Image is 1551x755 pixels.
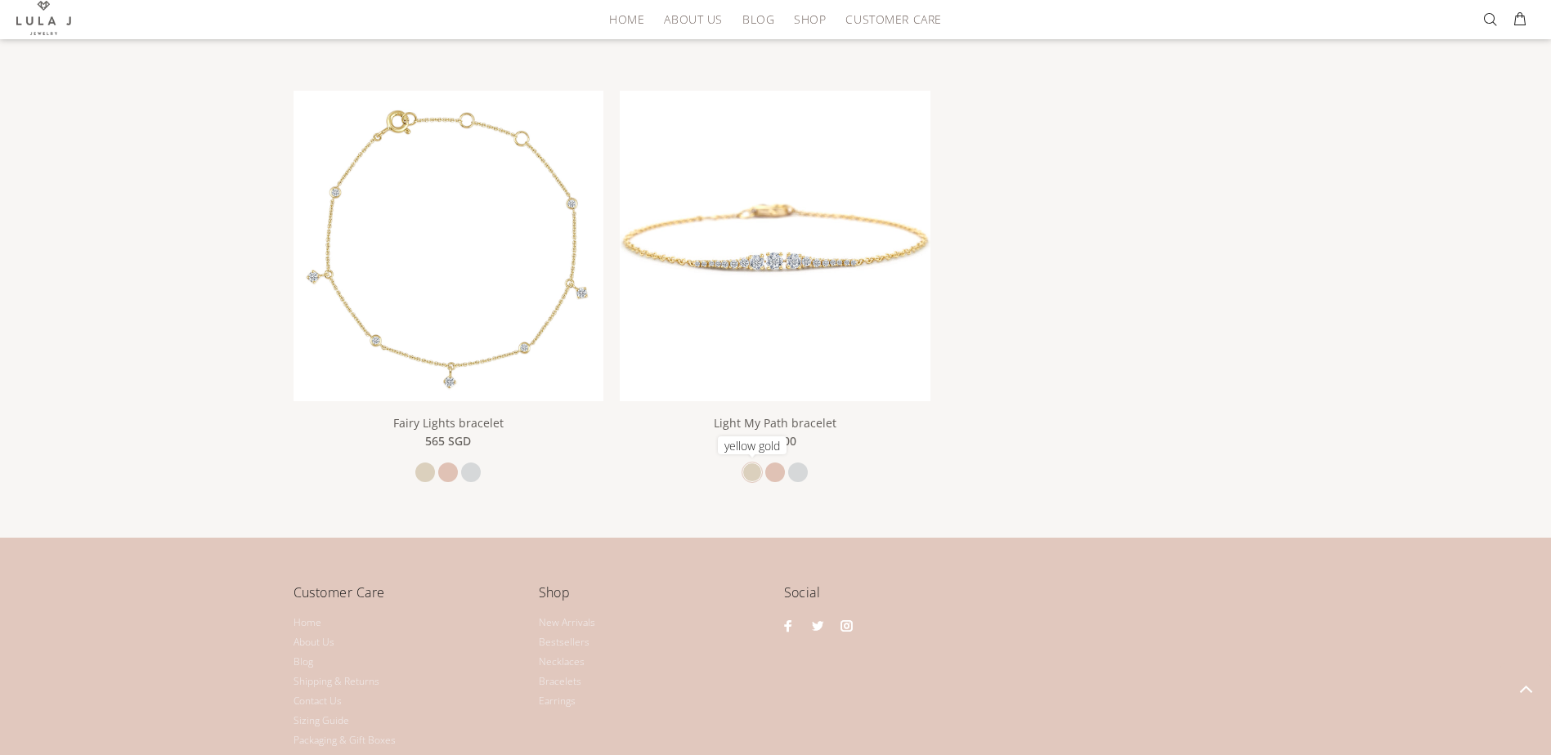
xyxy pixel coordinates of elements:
[620,237,930,252] a: Light My Path bracelet Light My Path bracelet
[609,13,644,25] span: HOME
[754,432,796,450] span: $745.00
[294,237,604,252] a: Fairy Lights bracelet
[393,415,504,431] a: Fairy Lights bracelet
[1500,663,1551,714] a: BACK TO TOP
[794,13,826,25] span: Shop
[784,582,1258,615] h4: Social
[294,632,334,652] a: About Us
[539,672,581,691] a: Bracelets
[733,7,784,32] a: Blog
[784,7,836,32] a: Shop
[294,691,342,711] a: Contact Us
[294,652,313,672] a: Blog
[539,613,595,632] a: New Arrivals
[294,711,349,730] a: Sizing Guide
[664,13,722,25] span: About Us
[294,582,522,615] h4: Customer Care
[599,7,654,32] a: HOME
[539,582,768,615] h4: Shop
[294,730,396,750] a: Packaging & Gift Boxes
[620,91,930,401] img: Light My Path bracelet
[539,632,589,652] a: Bestsellers
[845,13,941,25] span: Customer Care
[425,432,471,450] span: 565 SGD
[539,652,585,672] a: Necklaces
[294,672,379,691] a: Shipping & Returns
[714,415,836,431] a: Light My Path bracelet
[836,7,941,32] a: Customer Care
[539,691,576,711] a: Earrings
[654,7,732,32] a: About Us
[742,13,774,25] span: Blog
[294,613,321,632] a: Home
